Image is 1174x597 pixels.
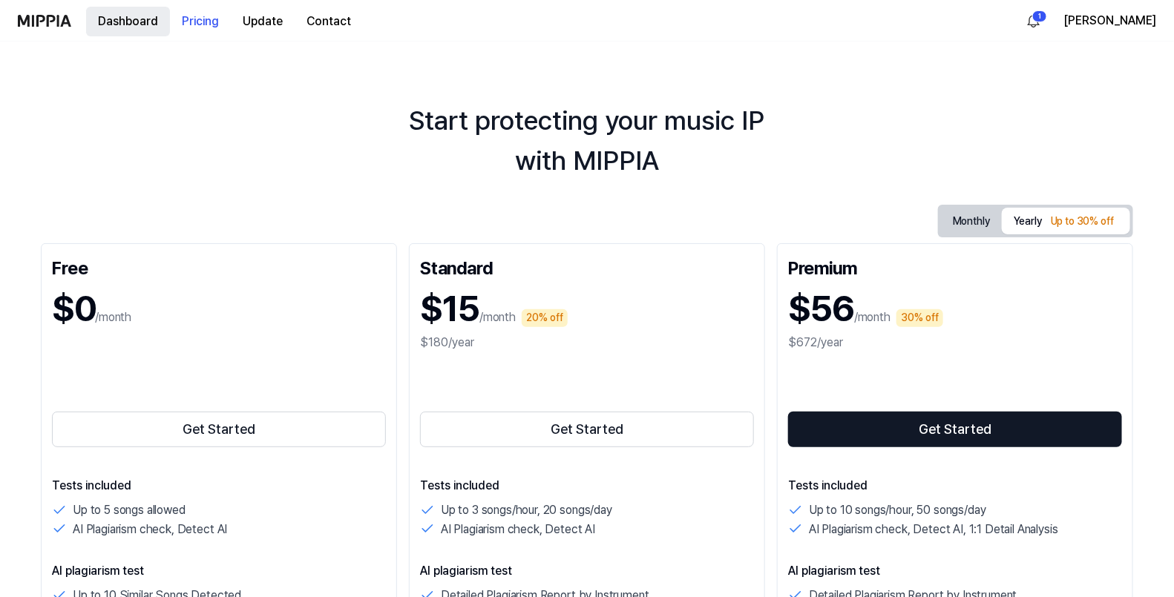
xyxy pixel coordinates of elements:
[170,7,231,36] button: Pricing
[441,520,595,539] p: AI Plagiarism check, Detect AI
[420,284,479,334] h1: $15
[52,254,386,278] div: Free
[788,409,1122,450] a: Get Started
[52,477,386,495] p: Tests included
[788,562,1122,580] p: AI plagiarism test
[420,334,754,352] div: $180/year
[896,309,943,327] div: 30% off
[809,501,986,520] p: Up to 10 songs/hour, 50 songs/day
[295,7,363,36] button: Contact
[52,562,386,580] p: AI plagiarism test
[420,409,754,450] a: Get Started
[86,7,170,36] button: Dashboard
[809,520,1058,539] p: AI Plagiarism check, Detect AI, 1:1 Detail Analysis
[441,501,612,520] p: Up to 3 songs/hour, 20 songs/day
[522,309,568,327] div: 20% off
[1025,12,1043,30] img: 알림
[73,501,186,520] p: Up to 5 songs allowed
[420,254,754,278] div: Standard
[420,562,754,580] p: AI plagiarism test
[231,7,295,36] button: Update
[420,477,754,495] p: Tests included
[52,412,386,447] button: Get Started
[1046,213,1118,231] div: Up to 30% off
[52,409,386,450] a: Get Started
[73,520,227,539] p: AI Plagiarism check, Detect AI
[788,477,1122,495] p: Tests included
[420,412,754,447] button: Get Started
[231,1,295,42] a: Update
[788,284,854,334] h1: $56
[1002,208,1130,234] button: Yearly
[18,15,71,27] img: logo
[788,412,1122,447] button: Get Started
[854,309,891,326] p: /month
[95,309,131,326] p: /month
[170,1,231,42] a: Pricing
[1032,10,1047,22] div: 1
[479,309,516,326] p: /month
[788,254,1122,278] div: Premium
[52,284,95,334] h1: $0
[1063,12,1156,30] button: [PERSON_NAME]
[1022,9,1046,33] button: 알림1
[788,334,1122,352] div: $672/year
[941,210,1002,233] button: Monthly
